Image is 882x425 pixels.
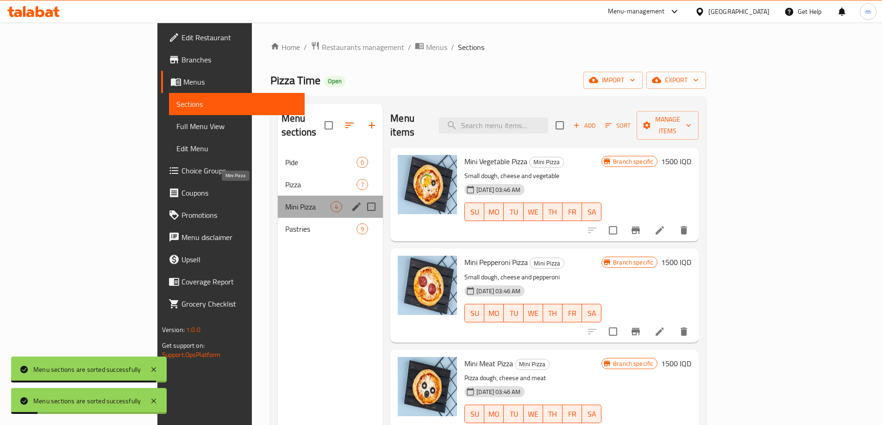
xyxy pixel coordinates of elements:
[181,54,297,65] span: Branches
[469,205,481,219] span: SU
[181,209,297,221] span: Promotions
[464,154,527,168] span: Mini Vegetable Pizza
[654,225,665,236] a: Edit menu item
[484,203,504,221] button: MO
[278,173,383,196] div: Pizza7
[637,111,699,140] button: Manage items
[322,42,404,53] span: Restaurants management
[530,258,564,269] div: Mini Pizza
[278,151,383,173] div: Pide0
[654,326,665,337] a: Edit menu item
[543,203,563,221] button: TH
[181,187,297,198] span: Coupons
[331,201,342,212] div: items
[507,307,519,320] span: TU
[270,70,320,91] span: Pizza Time
[572,120,597,131] span: Add
[464,255,528,269] span: Mini Pepperoni Pizza
[285,223,357,234] span: Pastries
[661,256,691,269] h6: 1500 IQD
[569,118,599,133] span: Add item
[398,256,457,315] img: Mini Pepperoni Pizza
[162,339,205,351] span: Get support on:
[582,405,601,423] button: SA
[566,307,578,320] span: FR
[464,357,513,370] span: Mini Meat Pizza
[586,205,598,219] span: SA
[161,26,305,49] a: Edit Restaurant
[169,93,305,115] a: Sections
[161,204,305,226] a: Promotions
[603,221,623,240] span: Select to update
[865,6,871,17] span: m
[484,405,504,423] button: MO
[357,223,368,234] div: items
[543,405,563,423] button: TH
[278,148,383,244] nav: Menu sections
[357,158,368,167] span: 0
[176,121,297,132] span: Full Menu View
[609,258,657,267] span: Branch specific
[524,304,543,322] button: WE
[458,42,484,53] span: Sections
[408,42,411,53] li: /
[161,293,305,315] a: Grocery Checklist
[566,205,578,219] span: FR
[357,157,368,168] div: items
[278,218,383,240] div: Pastries9
[504,203,523,221] button: TU
[161,182,305,204] a: Coupons
[161,226,305,248] a: Menu disclaimer
[599,118,637,133] span: Sort items
[169,115,305,137] a: Full Menu View
[426,42,447,53] span: Menus
[504,405,523,423] button: TU
[161,71,305,93] a: Menus
[473,185,524,194] span: [DATE] 03:46 AM
[547,407,559,421] span: TH
[524,405,543,423] button: WE
[161,49,305,71] a: Branches
[285,179,357,190] span: Pizza
[464,304,484,322] button: SU
[661,357,691,370] h6: 1500 IQD
[469,307,481,320] span: SU
[181,32,297,43] span: Edit Restaurant
[469,407,481,421] span: SU
[285,157,357,168] span: Pide
[357,180,368,189] span: 7
[608,6,665,17] div: Menu-management
[527,205,539,219] span: WE
[582,304,601,322] button: SA
[515,359,550,370] div: Mini Pizza
[270,41,706,53] nav: breadcrumb
[161,271,305,293] a: Coverage Report
[529,157,564,168] div: Mini Pizza
[398,155,457,214] img: Mini Vegetable Pizza
[324,77,345,85] span: Open
[181,232,297,243] span: Menu disclaimer
[464,372,601,384] p: Pizza dough, cheese and meat
[673,320,695,343] button: delete
[507,205,519,219] span: TU
[464,203,484,221] button: SU
[708,6,769,17] div: [GEOGRAPHIC_DATA]
[464,170,601,182] p: Small dough, cheese and vegetable
[547,307,559,320] span: TH
[181,254,297,265] span: Upsell
[176,99,297,110] span: Sections
[661,155,691,168] h6: 1500 IQD
[473,388,524,396] span: [DATE] 03:46 AM
[583,72,643,89] button: import
[181,298,297,309] span: Grocery Checklist
[488,407,500,421] span: MO
[304,42,307,53] li: /
[278,196,383,218] div: Mini Pizza4edit
[488,307,500,320] span: MO
[530,258,564,269] span: Mini Pizza
[398,357,457,416] img: Mini Meat Pizza
[488,205,500,219] span: MO
[331,203,342,211] span: 4
[162,349,221,361] a: Support.OpsPlatform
